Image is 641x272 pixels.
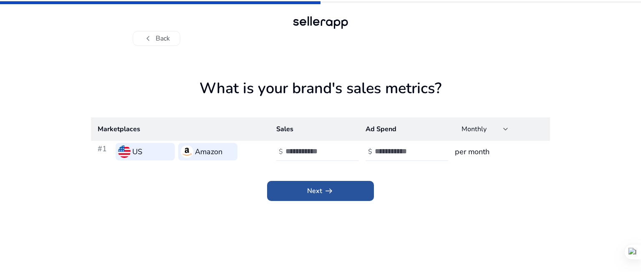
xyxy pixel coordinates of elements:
h3: Amazon [195,146,222,158]
h3: per month [455,146,543,158]
h3: #1 [98,143,112,160]
th: Sales [270,117,359,141]
h1: What is your brand's sales metrics? [91,79,550,117]
h3: US [132,146,142,158]
button: Nextarrow_right_alt [267,181,374,201]
button: chevron_leftBack [133,31,180,46]
span: Monthly [462,125,487,134]
img: us.svg [118,145,131,158]
span: Next [307,186,334,196]
span: chevron_left [143,33,153,43]
span: arrow_right_alt [324,186,334,196]
th: Marketplaces [91,117,270,141]
th: Ad Spend [359,117,448,141]
h4: $ [368,148,372,156]
h4: $ [279,148,283,156]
